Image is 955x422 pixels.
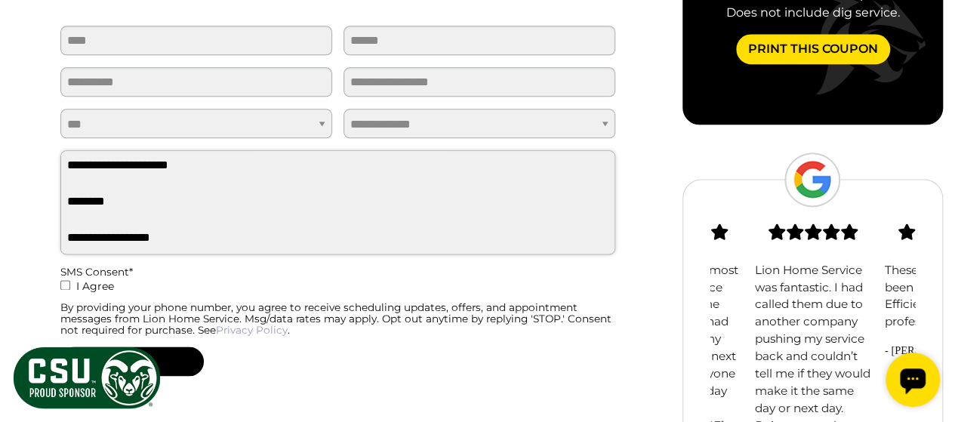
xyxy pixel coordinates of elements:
label: I Agree [60,277,615,302]
div: By providing your phone number, you agree to receive scheduling updates, offers, and appointment ... [60,302,615,336]
img: CSU Sponsor Badge [11,345,162,411]
a: Print This Coupon [736,34,890,64]
input: I Agree [60,280,70,290]
div: SMS Consent [60,266,615,278]
a: Privacy Policy [216,324,288,336]
div: Open chat widget [6,6,60,60]
img: Google Logo [784,152,840,207]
